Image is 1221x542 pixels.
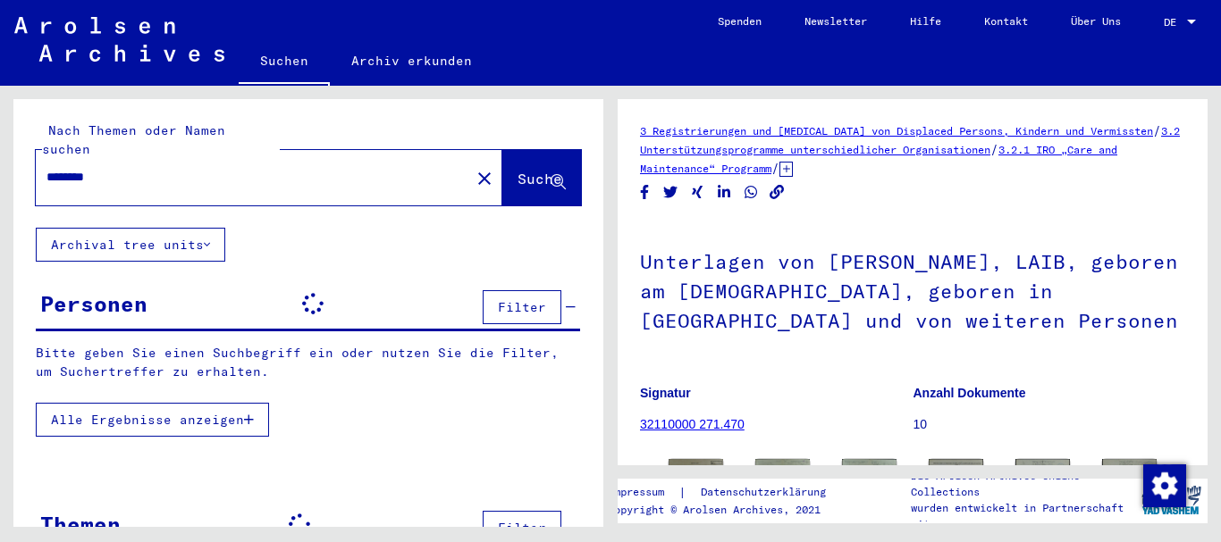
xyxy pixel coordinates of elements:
span: Filter [498,520,546,536]
div: Themen [40,508,121,540]
p: Bitte geben Sie einen Suchbegriff ein oder nutzen Sie die Filter, um Suchertreffer zu erhalten. [36,344,580,381]
a: 32110000 271.470 [640,417,745,431]
span: / [990,141,998,157]
img: yv_logo.png [1138,478,1205,522]
button: Suche [502,150,581,205]
a: Archiv erkunden [330,39,493,82]
a: Impressum [608,483,678,502]
mat-label: Nach Themen oder Namen suchen [42,122,225,157]
button: Archival tree units [36,228,225,262]
img: 001.jpg [929,459,983,529]
a: Datenschutzerklärung [686,483,847,502]
div: | [608,483,847,502]
p: Die Arolsen Archives Online-Collections [911,468,1134,500]
button: Clear [467,160,502,196]
img: 001.jpg [1015,459,1070,529]
button: Filter [483,290,561,324]
span: / [771,160,779,176]
b: Anzahl Dokumente [914,386,1026,400]
button: Alle Ergebnisse anzeigen [36,403,269,437]
img: Arolsen_neg.svg [14,17,224,62]
img: 001.jpg [755,459,810,497]
p: 10 [914,415,1186,434]
mat-icon: close [474,168,495,189]
button: Share on LinkedIn [715,181,734,204]
h1: Unterlagen von [PERSON_NAME], LAIB, geboren am [DEMOGRAPHIC_DATA], geboren in [GEOGRAPHIC_DATA] u... [640,221,1185,358]
button: Share on Facebook [636,181,654,204]
img: 001.jpg [1102,459,1157,529]
img: Zustimmung ändern [1143,464,1186,507]
button: Share on WhatsApp [742,181,761,204]
img: 001.jpg [669,459,723,496]
span: Alle Ergebnisse anzeigen [51,412,244,428]
b: Signatur [640,386,691,400]
span: / [1153,122,1161,138]
span: Suche [518,170,562,188]
a: Suchen [239,39,330,86]
button: Share on Xing [688,181,707,204]
div: Personen [40,288,147,320]
p: Copyright © Arolsen Archives, 2021 [608,502,847,518]
p: wurden entwickelt in Partnerschaft mit [911,500,1134,532]
span: Filter [498,299,546,315]
button: Share on Twitter [661,181,680,204]
img: 002.jpg [842,459,897,497]
span: DE [1164,16,1183,29]
a: 3 Registrierungen und [MEDICAL_DATA] von Displaced Persons, Kindern und Vermissten [640,124,1153,138]
button: Copy link [768,181,787,204]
